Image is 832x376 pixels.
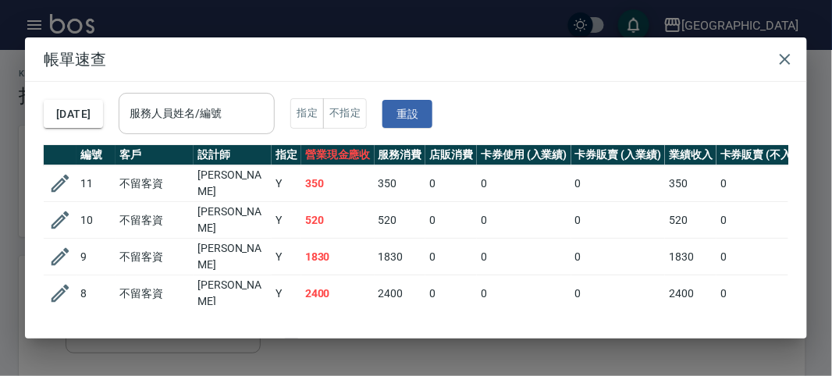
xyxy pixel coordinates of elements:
td: 0 [425,275,477,312]
td: 520 [665,202,716,239]
td: 0 [477,275,571,312]
td: 520 [301,202,375,239]
h2: 帳單速查 [25,37,807,81]
th: 業績收入 [665,145,716,165]
th: 店販消費 [425,145,477,165]
button: 不指定 [323,98,367,129]
td: 520 [375,202,426,239]
td: 0 [425,202,477,239]
button: [DATE] [44,100,103,129]
td: 0 [425,239,477,275]
td: 350 [301,165,375,202]
th: 卡券販賣 (不入業績) [716,145,821,165]
td: [PERSON_NAME] [194,165,272,202]
td: 0 [716,165,821,202]
td: 350 [665,165,716,202]
th: 指定 [272,145,301,165]
td: 0 [425,165,477,202]
td: 8 [76,275,116,312]
th: 卡券使用 (入業績) [477,145,571,165]
td: 0 [477,239,571,275]
td: 1830 [375,239,426,275]
td: 不留客資 [116,165,194,202]
td: 0 [571,165,666,202]
td: 不留客資 [116,275,194,312]
td: 2400 [665,275,716,312]
td: 2400 [301,275,375,312]
td: 不留客資 [116,239,194,275]
td: 9 [76,239,116,275]
th: 營業現金應收 [301,145,375,165]
td: 1830 [665,239,716,275]
th: 卡券販賣 (入業績) [571,145,666,165]
button: 重設 [382,100,432,129]
td: 0 [477,165,571,202]
td: 0 [477,202,571,239]
td: 0 [571,239,666,275]
td: 1830 [301,239,375,275]
td: 0 [571,202,666,239]
td: 2400 [375,275,426,312]
td: Y [272,202,301,239]
td: [PERSON_NAME] [194,275,272,312]
td: 0 [716,202,821,239]
td: 350 [375,165,426,202]
td: 0 [571,275,666,312]
td: Y [272,275,301,312]
td: 不留客資 [116,202,194,239]
td: 0 [716,239,821,275]
td: 10 [76,202,116,239]
th: 客戶 [116,145,194,165]
td: 0 [716,275,821,312]
td: [PERSON_NAME] [194,202,272,239]
td: 11 [76,165,116,202]
td: Y [272,165,301,202]
button: 指定 [290,98,324,129]
th: 編號 [76,145,116,165]
td: [PERSON_NAME] [194,239,272,275]
th: 設計師 [194,145,272,165]
th: 服務消費 [375,145,426,165]
td: Y [272,239,301,275]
